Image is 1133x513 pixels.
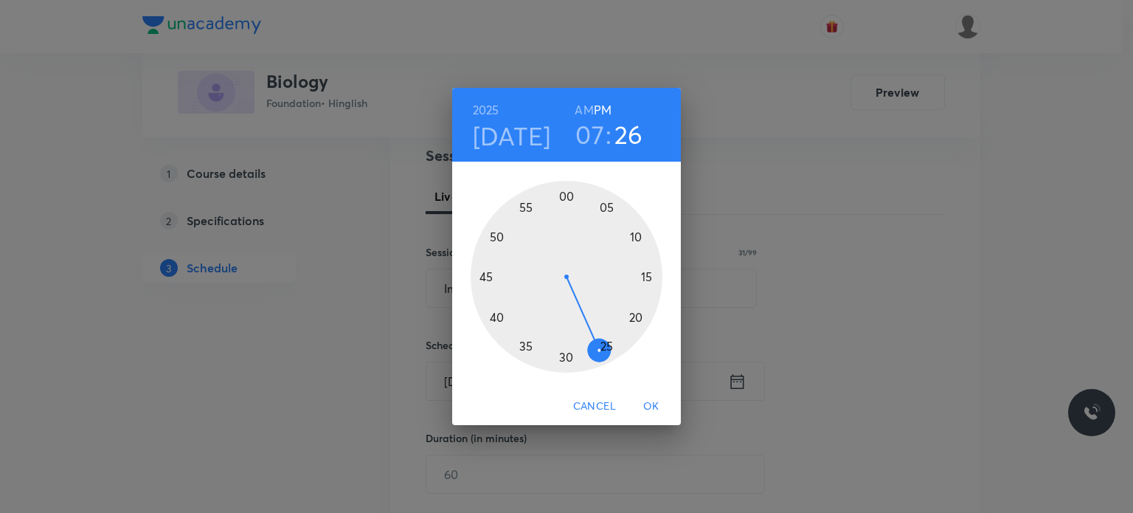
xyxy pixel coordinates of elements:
button: PM [594,100,611,120]
button: 07 [575,119,604,150]
button: AM [575,100,593,120]
h3: : [606,119,611,150]
button: OK [628,393,675,420]
span: Cancel [573,397,616,416]
span: OK [634,397,669,416]
button: [DATE] [473,120,551,151]
button: Cancel [567,393,622,420]
button: 26 [614,119,643,150]
button: 2025 [473,100,499,120]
